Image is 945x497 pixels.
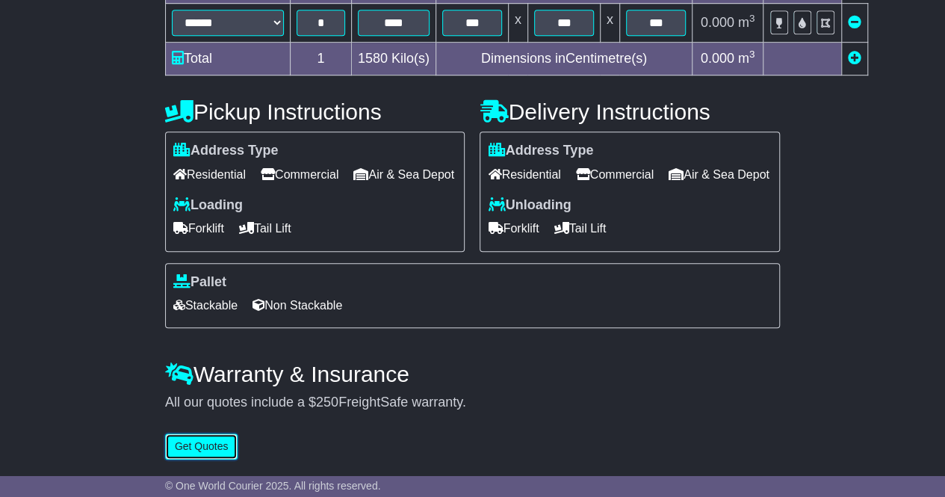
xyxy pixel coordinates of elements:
sup: 3 [749,49,755,60]
h4: Warranty & Insurance [165,362,780,386]
td: Kilo(s) [351,43,436,75]
span: m [738,51,755,66]
label: Unloading [488,197,571,214]
label: Pallet [173,274,226,291]
span: Tail Lift [239,217,291,240]
span: Residential [488,163,560,186]
span: 250 [316,395,338,410]
span: Stackable [173,294,238,317]
td: 1 [290,43,351,75]
span: Tail Lift [554,217,606,240]
div: All our quotes include a $ FreightSafe warranty. [165,395,780,411]
span: Air & Sea Depot [353,163,454,186]
span: Forklift [173,217,224,240]
span: Commercial [261,163,338,186]
td: Total [165,43,290,75]
button: Get Quotes [165,433,238,460]
h4: Pickup Instructions [165,99,465,124]
span: 1580 [358,51,388,66]
span: Non Stackable [252,294,342,317]
span: 0.000 [701,51,734,66]
sup: 3 [749,13,755,24]
span: Residential [173,163,246,186]
a: Add new item [848,51,861,66]
span: 0.000 [701,15,734,30]
td: x [600,4,619,43]
span: © One World Courier 2025. All rights reserved. [165,480,381,492]
label: Loading [173,197,243,214]
label: Address Type [488,143,593,159]
span: Forklift [488,217,539,240]
h4: Delivery Instructions [480,99,780,124]
span: m [738,15,755,30]
span: Air & Sea Depot [669,163,769,186]
td: x [508,4,527,43]
label: Address Type [173,143,279,159]
span: Commercial [576,163,654,186]
td: Dimensions in Centimetre(s) [436,43,692,75]
a: Remove this item [848,15,861,30]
